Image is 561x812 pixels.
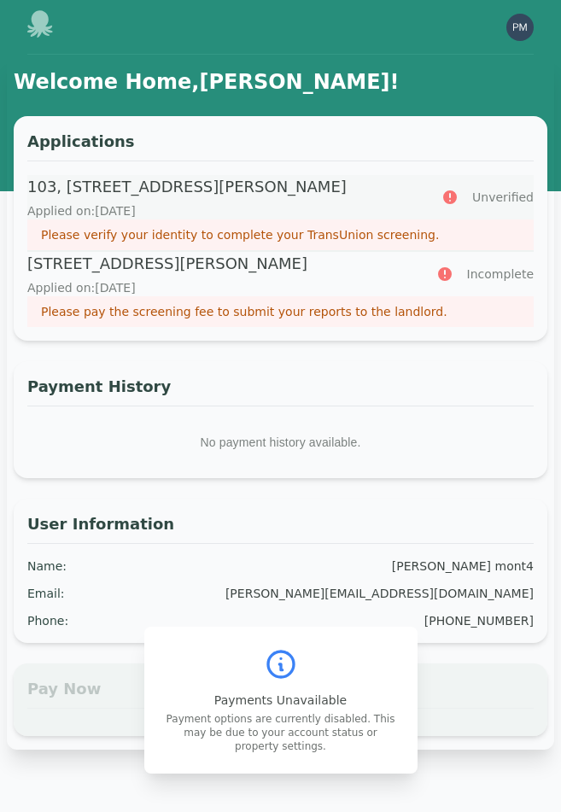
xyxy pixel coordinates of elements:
[467,266,534,283] span: Incomplete
[41,226,520,243] p: Please verify your identity to complete your TransUnion screening.
[27,279,416,296] p: Applied on: [DATE]
[27,612,68,629] div: Phone :
[472,189,534,206] span: Unverified
[27,420,534,464] p: No payment history available.
[165,712,397,753] p: Payment options are currently disabled. This may be due to your account status or property settings.
[27,375,534,406] h3: Payment History
[14,68,547,96] h1: Welcome Home, [PERSON_NAME] !
[27,512,534,544] h3: User Information
[27,130,534,161] h3: Applications
[225,585,534,602] div: [PERSON_NAME][EMAIL_ADDRESS][DOMAIN_NAME]
[27,558,67,575] div: Name :
[41,303,520,320] p: Please pay the screening fee to submit your reports to the landlord.
[27,585,65,602] div: Email :
[424,612,534,629] div: [PHONE_NUMBER]
[27,202,421,219] p: Applied on: [DATE]
[27,175,421,199] p: 103, [STREET_ADDRESS][PERSON_NAME]
[27,252,416,276] p: [STREET_ADDRESS][PERSON_NAME]
[165,692,397,709] p: Payments Unavailable
[392,558,534,575] div: [PERSON_NAME] mont4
